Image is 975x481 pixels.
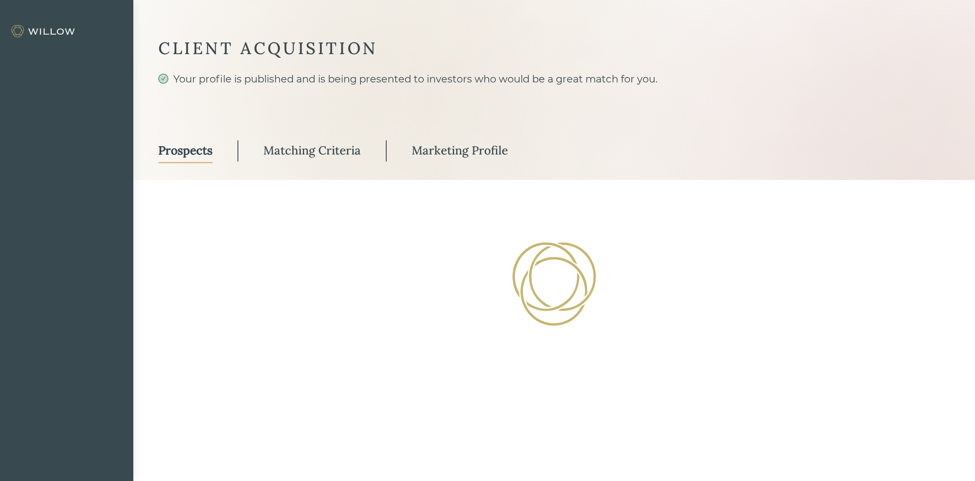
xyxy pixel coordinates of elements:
[512,242,596,326] img: Loading!
[412,143,508,158] div: Marketing Profile
[412,139,508,163] a: Marketing Profile
[263,139,361,163] a: Matching Criteria
[158,72,950,117] div: Your profile is published and is being presented to investors who would be a great match for you.
[263,143,361,158] div: Matching Criteria
[10,25,77,38] img: Willow
[158,139,212,163] a: Prospects
[158,143,212,158] div: Prospects
[158,37,950,59] div: CLIENT ACQUISITION
[158,74,168,84] span: check-circle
